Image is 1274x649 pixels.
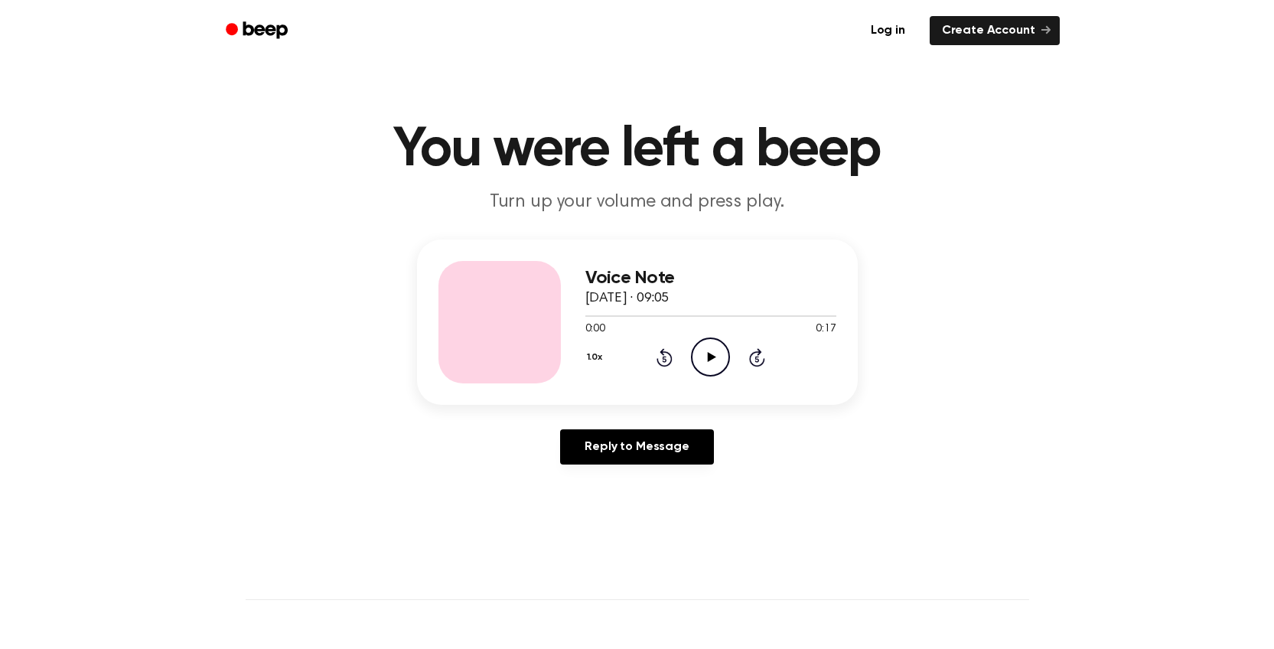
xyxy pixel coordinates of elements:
span: 0:17 [816,321,836,338]
a: Reply to Message [560,429,713,465]
span: 0:00 [585,321,605,338]
span: [DATE] · 09:05 [585,292,670,305]
h3: Voice Note [585,268,836,289]
a: Create Account [930,16,1060,45]
h1: You were left a beep [246,122,1029,178]
button: 1.0x [585,344,608,370]
a: Log in [855,13,920,48]
p: Turn up your volume and press play. [344,190,931,215]
a: Beep [215,16,301,46]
